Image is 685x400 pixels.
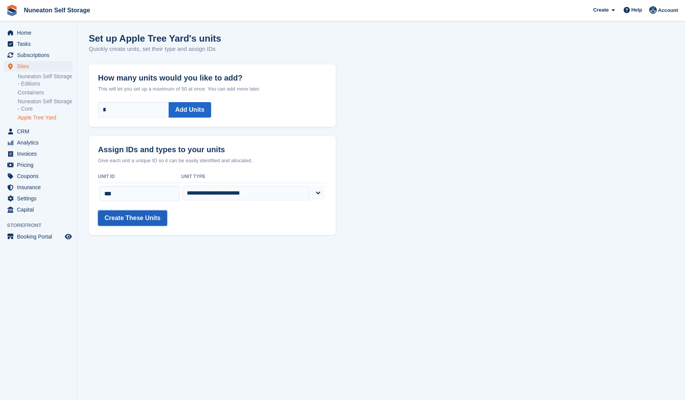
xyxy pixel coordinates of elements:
button: Create These Units [98,210,167,226]
a: menu [4,204,73,215]
span: Pricing [17,160,63,170]
a: Preview store [64,232,73,241]
img: stora-icon-8386f47178a22dfd0bd8f6a31ec36ba5ce8667c1dd55bd0f319d3a0aa187defe.svg [6,5,18,16]
span: Sites [17,61,63,72]
a: menu [4,182,73,193]
a: menu [4,160,73,170]
a: menu [4,148,73,159]
button: Add Units [169,102,211,118]
a: menu [4,126,73,137]
span: CRM [17,126,63,137]
label: How many units would you like to add? [98,64,326,82]
p: This will let you set up a maximum of 50 at once. You can add more later. [98,85,326,93]
span: Booking Portal [17,231,63,242]
a: menu [4,27,73,38]
span: Coupons [17,171,63,182]
a: menu [4,171,73,182]
img: Rich Palmer [649,6,657,14]
span: Storefront [7,222,77,229]
span: Invoices [17,148,63,159]
a: Containers [18,89,73,96]
span: Help [631,6,642,14]
strong: Assign IDs and types to your units [98,145,225,154]
span: Settings [17,193,63,204]
a: menu [4,193,73,204]
a: menu [4,137,73,148]
a: menu [4,61,73,72]
a: Nuneaton Self Storage [21,4,93,17]
span: Insurance [17,182,63,193]
span: Capital [17,204,63,215]
a: Nuneaton Self Storage - Editions [18,73,73,87]
a: Nuneaton Self Storage - Core [18,98,73,113]
th: Unit Type [181,171,326,183]
span: Subscriptions [17,50,63,61]
span: Tasks [17,39,63,49]
p: Give each unit a unique ID so it can be easily identified and allocated. [98,157,326,165]
span: Home [17,27,63,38]
a: Apple Tree Yard [18,114,73,121]
a: menu [4,50,73,61]
h1: Set up Apple Tree Yard's units [89,33,221,44]
p: Quickly create units, set their type and assign IDs [89,45,221,54]
span: Analytics [17,137,63,148]
a: menu [4,39,73,49]
th: Unit ID [98,171,181,183]
span: Account [658,7,678,14]
span: Create [593,6,609,14]
a: menu [4,231,73,242]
